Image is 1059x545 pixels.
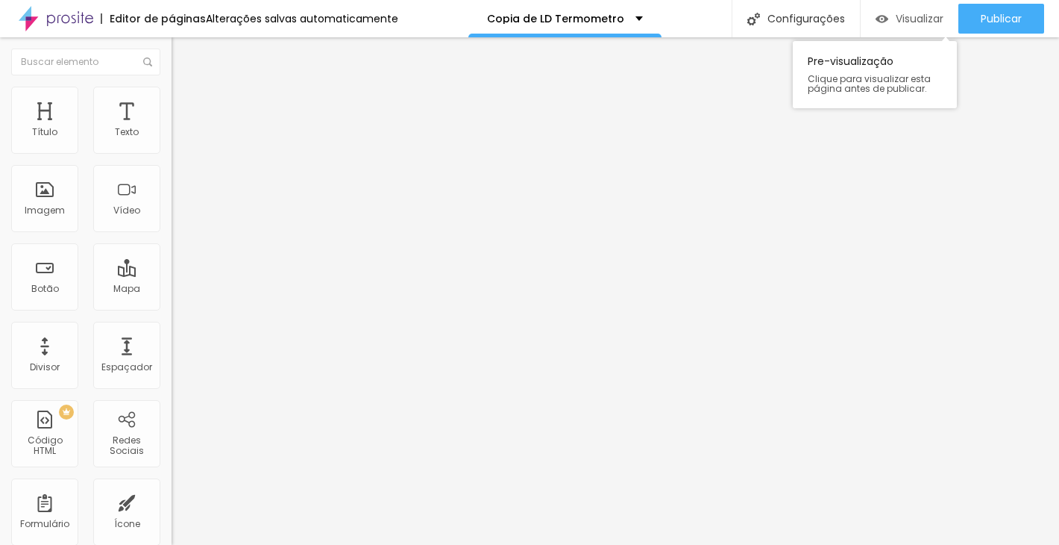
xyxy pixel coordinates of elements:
img: Icone [747,13,760,25]
p: Copia de LD Termometro [487,13,624,24]
div: Botão [31,284,59,294]
div: Alterações salvas automaticamente [206,13,398,24]
div: Pre-visualização [793,41,957,108]
input: Buscar elemento [11,49,160,75]
span: Visualizar [896,13,943,25]
div: Ícone [114,519,140,529]
div: Espaçador [101,362,152,373]
iframe: Editor [172,37,1059,545]
img: Icone [143,57,152,66]
div: Redes Sociais [97,435,156,457]
div: Mapa [113,284,140,294]
button: Publicar [958,4,1044,34]
button: Visualizar [861,4,958,34]
span: Publicar [981,13,1022,25]
div: Divisor [30,362,60,373]
div: Imagem [25,205,65,216]
div: Código HTML [15,435,74,457]
div: Título [32,127,57,137]
div: Formulário [20,519,69,529]
div: Texto [115,127,139,137]
img: view-1.svg [876,13,888,25]
div: Editor de páginas [101,13,206,24]
div: Vídeo [113,205,140,216]
span: Clique para visualizar esta página antes de publicar. [808,74,942,93]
